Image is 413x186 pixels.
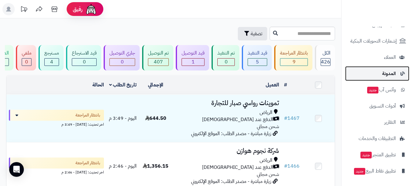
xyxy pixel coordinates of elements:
[175,45,210,70] a: قيد التوصيل 1
[145,115,166,122] span: 644.50
[293,58,296,66] span: 9
[154,58,163,66] span: 407
[266,81,279,89] a: العميل
[72,59,96,66] div: 0
[175,147,279,154] h3: شركة نجوم هوازن
[345,50,409,65] a: العملاء
[384,53,396,62] span: العملاء
[345,131,409,146] a: التطبيقات والخدمات
[345,99,409,113] a: أدوات التسويق
[109,162,137,170] span: اليوم - 2:46 م
[238,27,267,40] button: تصفية
[350,37,397,45] span: إشعارات التحويلات البنكية
[182,50,205,57] div: قيد التوصيل
[354,168,365,175] span: جديد
[360,150,396,159] span: تطبيق المتجر
[22,50,31,57] div: ملغي
[225,58,228,66] span: 0
[260,157,272,164] span: الرياض
[15,45,37,70] a: ملغي 0
[191,178,271,185] span: زيارة مباشرة - مصدر الطلب: الموقع الإلكتروني
[9,169,104,175] div: اخر تحديث: [DATE] - 2:46 م
[148,59,168,66] div: 407
[248,59,267,66] div: 5
[16,3,31,17] a: تحديثات المنصة
[257,123,279,130] span: شحن مجاني
[218,59,234,66] div: 0
[37,45,65,70] a: مسترجع 4
[141,45,175,70] a: تم التوصيل 407
[284,162,287,170] span: #
[284,115,287,122] span: #
[284,115,300,122] a: #1467
[25,58,28,66] span: 0
[148,81,163,89] a: الإجمالي
[241,45,273,70] a: قيد التنفيذ 5
[76,160,100,166] span: بانتظار المراجعة
[321,50,330,57] div: الكل
[121,58,124,66] span: 0
[50,58,53,66] span: 4
[353,167,396,175] span: تطبيق نقاط البيع
[367,87,378,93] span: جديد
[73,6,83,13] span: رفيق
[85,3,97,15] img: ai-face.png
[345,115,409,130] a: التقارير
[72,50,97,57] div: قيد الاسترجاع
[143,162,168,170] span: 1,356.15
[345,147,409,162] a: تطبيق المتجرجديد
[148,50,169,57] div: تم التوصيل
[202,164,273,171] span: الدفع عند [DEMOGRAPHIC_DATA]
[273,45,314,70] a: بانتظار المراجعة 9
[345,34,409,48] a: إشعارات التحويلات البنكية
[359,134,396,143] span: التطبيقات والخدمات
[92,81,104,89] a: الحالة
[367,85,396,94] span: وآتس آب
[256,58,259,66] span: 5
[257,171,279,178] span: شحن مجاني
[382,69,396,78] span: المدونة
[110,59,135,66] div: 0
[360,152,372,158] span: جديد
[22,59,31,66] div: 0
[217,50,235,57] div: تم التنفيذ
[321,58,330,66] span: 426
[109,81,137,89] a: تاريخ الطلب
[44,50,59,57] div: مسترجع
[45,59,59,66] div: 4
[65,45,102,70] a: قيد الاسترجاع 0
[369,102,396,110] span: أدوات التسويق
[9,121,104,127] div: اخر تحديث: [DATE] - 3:49 م
[248,50,267,57] div: قيد التنفيذ
[280,59,308,66] div: 9
[384,118,396,127] span: التقارير
[202,116,273,123] span: الدفع عند [DEMOGRAPHIC_DATA]
[251,30,262,37] span: تصفية
[76,112,100,118] span: بانتظار المراجعة
[182,59,204,66] div: 1
[109,50,135,57] div: جاري التوصيل
[109,115,137,122] span: اليوم - 3:49 م
[284,162,300,170] a: #1466
[314,45,336,70] a: الكل426
[280,50,308,57] div: بانتظار المراجعة
[284,81,287,89] a: #
[345,164,409,178] a: تطبيق نقاط البيعجديد
[210,45,241,70] a: تم التنفيذ 0
[102,45,141,70] a: جاري التوصيل 0
[9,162,24,177] div: Open Intercom Messenger
[260,109,272,116] span: الرياض
[191,130,271,137] span: زيارة مباشرة - مصدر الطلب: الموقع الإلكتروني
[345,82,409,97] a: وآتس آبجديد
[345,66,409,81] a: المدونة
[175,100,279,107] h3: تموينات رواسي صبار للتجارة
[83,58,86,66] span: 0
[192,58,195,66] span: 1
